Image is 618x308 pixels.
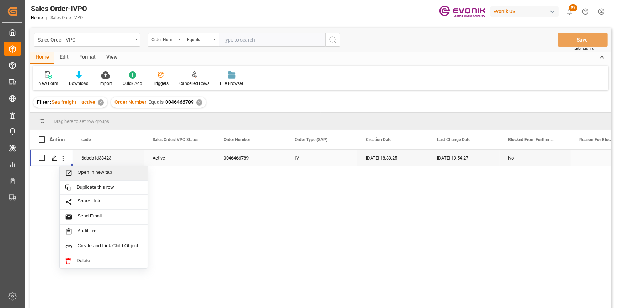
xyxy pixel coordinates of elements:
[577,4,593,20] button: Help Center
[569,4,577,11] span: 99
[34,33,140,47] button: open menu
[114,99,146,105] span: Order Number
[30,150,73,166] div: Press SPACE to select this row.
[183,33,219,47] button: open menu
[101,52,123,64] div: View
[69,80,89,87] div: Download
[196,99,202,106] div: ✕
[325,33,340,47] button: search button
[74,52,101,64] div: Format
[224,137,250,142] span: Order Number
[38,35,133,44] div: Sales Order-IVPO
[153,137,198,142] span: Sales Order/IVPO Status
[490,6,559,17] div: Evonik US
[558,33,608,47] button: Save
[219,33,325,47] input: Type to search
[508,150,562,166] div: No
[99,80,112,87] div: Import
[98,99,104,106] div: ✕
[123,80,142,87] div: Quick Add
[37,99,52,105] span: Filter :
[437,137,470,142] span: Last Change Date
[148,99,164,105] span: Equals
[52,99,95,105] span: Sea freight + active
[220,80,243,87] div: File Browser
[561,4,577,20] button: show 99 new notifications
[286,150,357,166] div: IV
[31,3,87,14] div: Sales Order-IVPO
[81,137,91,142] span: code
[187,35,211,43] div: Equals
[38,80,58,87] div: New Form
[574,46,594,52] span: Ctrl/CMD + S
[357,150,428,166] div: [DATE] 18:39:25
[295,137,327,142] span: Order Type (SAP)
[153,150,207,166] div: Active
[165,99,194,105] span: 0046466789
[30,52,54,64] div: Home
[151,35,176,43] div: Order Number
[490,5,561,18] button: Evonik US
[31,15,43,20] a: Home
[49,136,65,143] div: Action
[148,33,183,47] button: open menu
[439,5,485,18] img: Evonik-brand-mark-Deep-Purple-RGB.jpeg_1700498283.jpeg
[54,52,74,64] div: Edit
[73,150,144,166] div: 6dbeb1d38423
[153,80,169,87] div: Triggers
[54,119,109,124] span: Drag here to set row groups
[428,150,500,166] div: [DATE] 19:54:27
[179,80,209,87] div: Cancelled Rows
[215,150,286,166] div: 0046466789
[366,137,391,142] span: Creation Date
[508,137,556,142] span: Blocked From Further Processing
